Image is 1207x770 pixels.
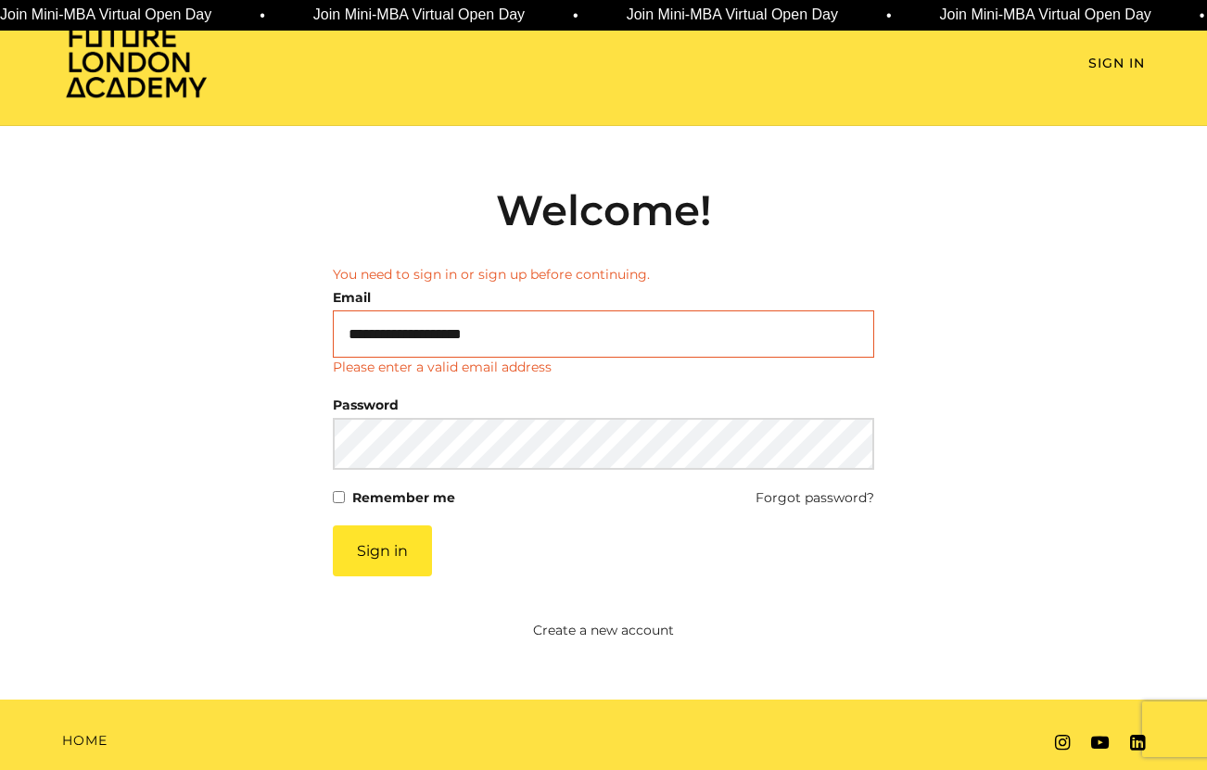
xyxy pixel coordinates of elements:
[333,358,552,377] p: Please enter a valid email address
[243,621,965,640] a: Create a new account
[62,731,108,751] a: Home
[333,284,371,310] label: Email
[1088,54,1145,73] a: Sign In
[260,5,265,27] span: •
[333,185,874,235] h2: Welcome!
[352,485,455,511] label: Remember me
[62,24,210,99] img: Home Page
[333,392,399,418] label: Password
[333,525,432,576] button: Sign in
[333,265,874,284] li: You need to sign in or sign up before continuing.
[756,485,874,511] a: Forgot password?
[1200,5,1205,27] span: •
[573,5,578,27] span: •
[886,5,892,27] span: •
